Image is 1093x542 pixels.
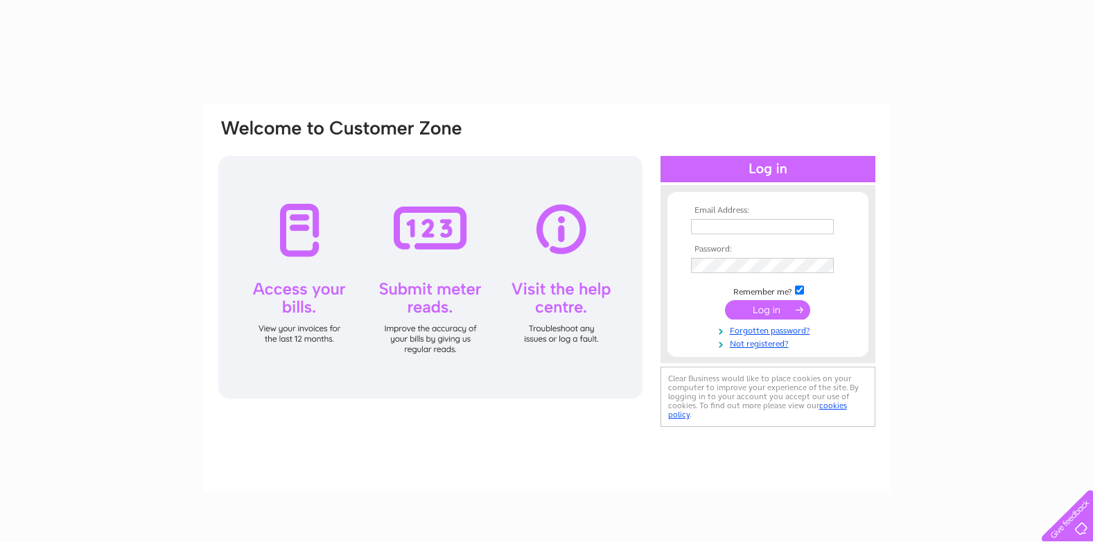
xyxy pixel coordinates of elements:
a: Not registered? [691,336,848,349]
td: Remember me? [688,283,848,297]
th: Email Address: [688,206,848,216]
th: Password: [688,245,848,254]
div: Clear Business would like to place cookies on your computer to improve your experience of the sit... [661,367,875,427]
a: cookies policy [668,401,847,419]
input: Submit [725,300,810,320]
a: Forgotten password? [691,323,848,336]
